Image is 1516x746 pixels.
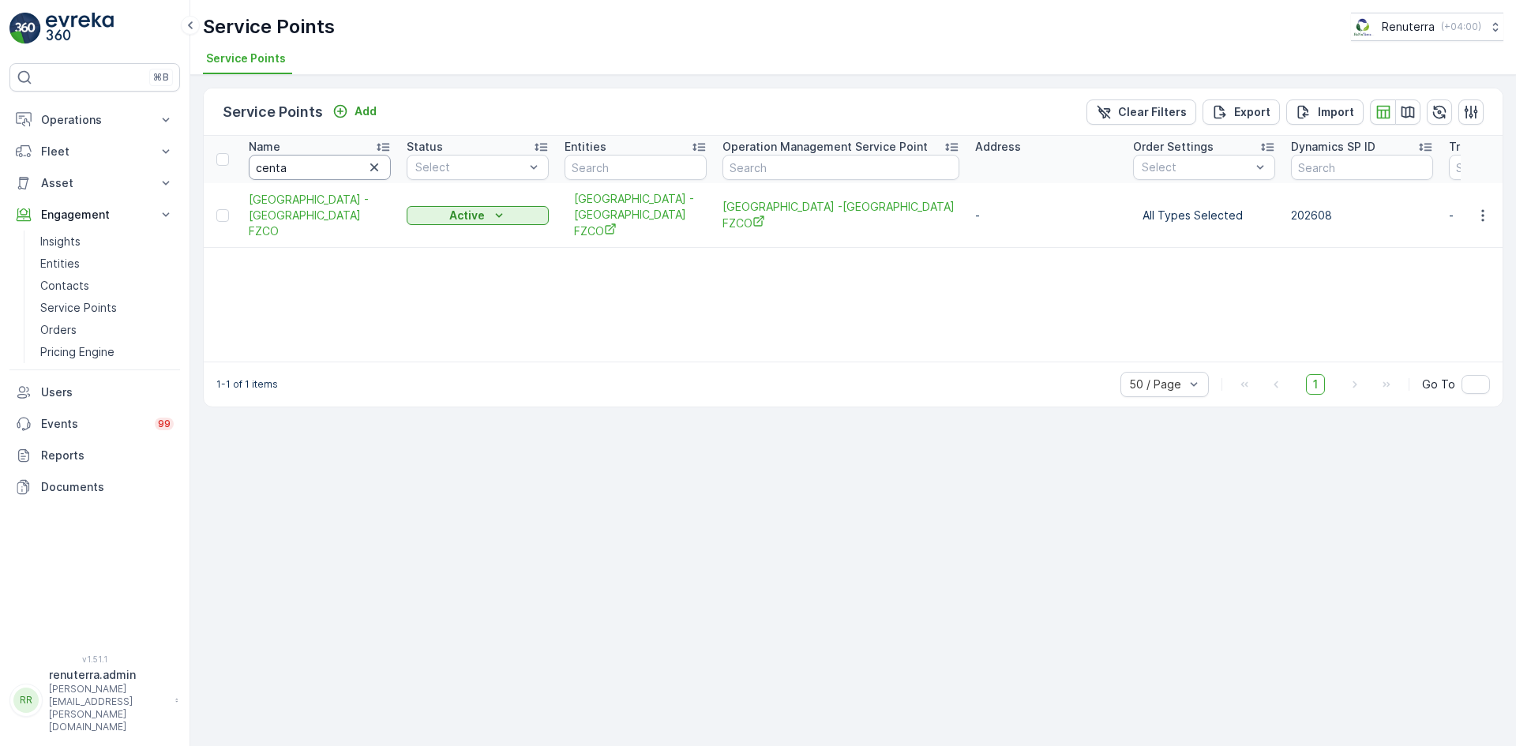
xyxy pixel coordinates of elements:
[46,13,114,44] img: logo_light-DOdMpM7g.png
[41,479,174,495] p: Documents
[1306,374,1325,395] span: 1
[1351,13,1503,41] button: Renuterra(+04:00)
[574,191,697,239] a: Centara Mirage Beach Resort -Dubai FZCO
[9,13,41,44] img: logo
[216,209,229,222] div: Toggle Row Selected
[1143,208,1266,223] p: All Types Selected
[34,341,180,363] a: Pricing Engine
[1133,139,1214,155] p: Order Settings
[34,231,180,253] a: Insights
[40,344,114,360] p: Pricing Engine
[153,71,169,84] p: ⌘B
[407,139,443,155] p: Status
[1422,377,1455,392] span: Go To
[9,654,180,664] span: v 1.51.1
[9,440,180,471] a: Reports
[1203,99,1280,125] button: Export
[967,183,1125,248] td: -
[49,683,167,733] p: [PERSON_NAME][EMAIL_ADDRESS][PERSON_NAME][DOMAIN_NAME]
[49,667,167,683] p: renuterra.admin
[1234,104,1270,120] p: Export
[1382,19,1435,35] p: Renuterra
[9,408,180,440] a: Events99
[41,384,174,400] p: Users
[9,167,180,199] button: Asset
[722,199,959,231] span: [GEOGRAPHIC_DATA] -[GEOGRAPHIC_DATA] FZCO
[326,102,383,121] button: Add
[1318,104,1354,120] p: Import
[1291,208,1433,223] p: 202608
[565,139,606,155] p: Entities
[722,199,959,231] a: Centara Mirage Beach Resort -Dubai FZCO
[206,51,286,66] span: Service Points
[41,448,174,463] p: Reports
[1291,139,1375,155] p: Dynamics SP ID
[1441,21,1481,33] p: ( +04:00 )
[722,139,928,155] p: Operation Management Service Point
[40,278,89,294] p: Contacts
[449,208,485,223] p: Active
[975,139,1021,155] p: Address
[34,253,180,275] a: Entities
[41,207,148,223] p: Engagement
[1286,99,1364,125] button: Import
[41,144,148,159] p: Fleet
[9,104,180,136] button: Operations
[565,155,707,180] input: Search
[9,471,180,503] a: Documents
[355,103,377,119] p: Add
[216,378,278,391] p: 1-1 of 1 items
[9,377,180,408] a: Users
[34,297,180,319] a: Service Points
[249,192,391,239] span: [GEOGRAPHIC_DATA] -[GEOGRAPHIC_DATA] FZCO
[41,112,148,128] p: Operations
[9,199,180,231] button: Engagement
[41,416,145,432] p: Events
[415,159,524,175] p: Select
[1142,159,1251,175] p: Select
[13,688,39,713] div: RR
[722,155,959,180] input: Search
[34,275,180,297] a: Contacts
[1086,99,1196,125] button: Clear Filters
[40,322,77,338] p: Orders
[40,256,80,272] p: Entities
[407,206,549,225] button: Active
[40,300,117,316] p: Service Points
[1118,104,1187,120] p: Clear Filters
[223,101,323,123] p: Service Points
[34,319,180,341] a: Orders
[9,667,180,733] button: RRrenuterra.admin[PERSON_NAME][EMAIL_ADDRESS][PERSON_NAME][DOMAIN_NAME]
[158,418,171,430] p: 99
[40,234,81,249] p: Insights
[1351,18,1375,36] img: Screenshot_2024-07-26_at_13.33.01.png
[1291,155,1433,180] input: Search
[574,191,697,239] span: [GEOGRAPHIC_DATA] -[GEOGRAPHIC_DATA] FZCO
[9,136,180,167] button: Fleet
[41,175,148,191] p: Asset
[249,192,391,239] a: Centara Mirage Beach Resort -Dubai FZCO
[249,139,280,155] p: Name
[249,155,391,180] input: Search
[203,14,335,39] p: Service Points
